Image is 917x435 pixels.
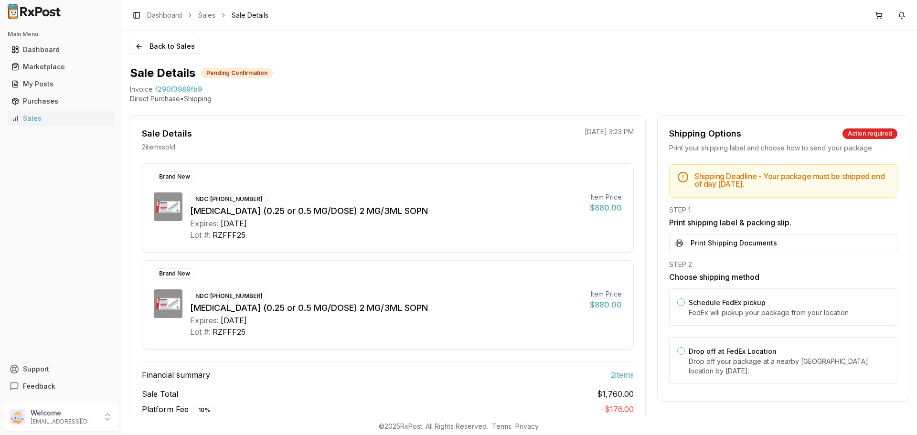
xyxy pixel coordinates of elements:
[130,65,195,81] h1: Sale Details
[201,68,273,78] div: Pending Confirmation
[213,326,245,338] div: RZFFF25
[193,405,215,415] div: 10 %
[232,11,268,20] span: Sale Details
[154,268,195,279] div: Brand New
[11,45,110,54] div: Dashboard
[221,218,247,229] div: [DATE]
[190,204,582,218] div: [MEDICAL_DATA] (0.25 or 0.5 MG/DOSE) 2 MG/3ML SOPN
[689,298,766,307] label: Schedule FedEx pickup
[130,94,909,104] p: Direct Purchase • Shipping
[190,301,582,315] div: [MEDICAL_DATA] (0.25 or 0.5 MG/DOSE) 2 MG/3ML SOPN
[4,361,118,378] button: Support
[154,192,182,221] img: Ozempic (0.25 or 0.5 MG/DOSE) 2 MG/3ML SOPN
[590,192,622,202] div: Item Price
[669,217,897,228] h3: Print shipping label & packing slip.
[694,172,889,188] h5: Shipping Deadline - Your package must be shipped end of day [DATE] .
[11,96,110,106] div: Purchases
[221,315,247,326] div: [DATE]
[142,388,178,400] span: Sale Total
[669,143,897,153] div: Print your shipping label and choose how to send your package
[8,75,114,93] a: My Posts
[11,114,110,123] div: Sales
[23,382,55,391] span: Feedback
[669,234,897,252] button: Print Shipping Documents
[8,93,114,110] a: Purchases
[154,289,182,318] img: Ozempic (0.25 or 0.5 MG/DOSE) 2 MG/3ML SOPN
[8,31,114,38] h2: Main Menu
[611,369,634,381] span: 2 item s
[590,299,622,310] div: $880.00
[190,291,268,301] div: NDC: [PHONE_NUMBER]
[492,422,512,430] a: Terms
[4,42,118,57] button: Dashboard
[154,171,195,182] div: Brand New
[669,271,897,283] h3: Choose shipping method
[669,127,741,140] div: Shipping Options
[147,11,182,20] a: Dashboard
[147,11,268,20] nav: breadcrumb
[130,39,200,54] button: Back to Sales
[4,76,118,92] button: My Posts
[130,85,153,94] div: Invoice
[4,378,118,395] button: Feedback
[842,128,897,139] div: Action required
[515,422,539,430] a: Privacy
[190,326,211,338] div: Lot #:
[4,111,118,126] button: Sales
[190,229,211,241] div: Lot #:
[8,58,114,75] a: Marketplace
[4,94,118,109] button: Purchases
[190,315,219,326] div: Expires:
[585,127,634,137] p: [DATE] 3:23 PM
[142,403,215,415] span: Platform Fee
[4,4,65,19] img: RxPost Logo
[597,388,634,400] span: $1,760.00
[190,194,268,204] div: NDC: [PHONE_NUMBER]
[8,41,114,58] a: Dashboard
[8,110,114,127] a: Sales
[213,229,245,241] div: RZFFF25
[11,79,110,89] div: My Posts
[11,62,110,72] div: Marketplace
[31,408,97,418] p: Welcome
[31,418,97,425] p: [EMAIL_ADDRESS][DOMAIN_NAME]
[669,260,897,269] div: STEP 2
[198,11,215,20] a: Sales
[10,409,25,424] img: User avatar
[190,218,219,229] div: Expires:
[689,357,889,376] p: Drop off your package at a nearby [GEOGRAPHIC_DATA] location by [DATE] .
[142,127,192,140] div: Sale Details
[669,205,897,215] div: STEP 1
[590,202,622,213] div: $880.00
[601,404,634,414] span: - $176.00
[142,369,210,381] span: Financial summary
[155,85,202,94] span: f290f3989fb9
[689,347,777,355] label: Drop off at FedEx Location
[590,289,622,299] div: Item Price
[689,308,889,318] p: FedEx will pickup your package from your location
[4,59,118,74] button: Marketplace
[142,142,175,152] p: 2 item s sold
